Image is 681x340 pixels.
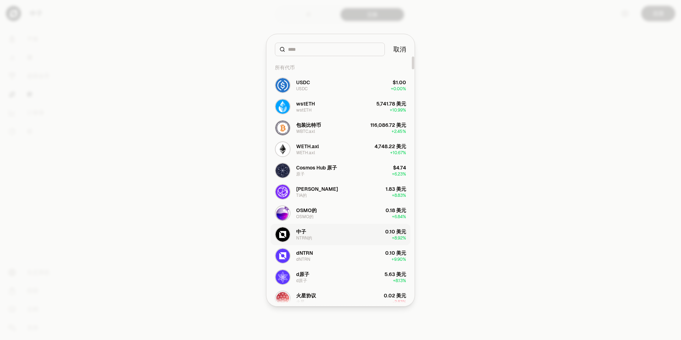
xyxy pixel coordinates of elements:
[271,203,410,224] button: OSMO 徽标OSMO的OSMO的0.18 美元+6.84%
[296,129,315,134] div: WBTC.axl
[393,164,406,171] div: $4.74
[296,235,312,241] div: NTRN的
[392,235,406,241] span: + 8.92%
[271,181,410,203] button: TIA标志[PERSON_NAME]TIA的1.83 美元+8.83%
[393,79,406,86] div: $1.00
[393,278,406,284] span: + 8.13%
[271,266,410,288] button: dATOM 徽标d原子d原子5.63 美元+8.13%
[271,75,410,96] button: USDC 标志USDCUSDC$1.00+0.00%
[276,163,290,178] img: ATOM 标志
[271,139,410,160] button: WETH.axl 标志WETH.axlWETH.axl4,748.22 美元+10.67%
[276,78,290,92] img: USDC 标志
[386,207,406,214] div: 0.18 美元
[271,96,410,117] button: wstETH 徽标wstETHwstETH5,741.78 美元+10.99%
[296,86,308,92] div: USDC
[276,121,290,135] img: WBTC.axl 徽标
[296,171,305,177] div: 原子
[296,107,312,113] div: wstETH
[296,214,314,220] div: OSMO的
[393,44,406,54] button: 取消
[271,288,410,309] button: MARS 标志火星协议火星0.02 美元-2.83%
[271,160,410,181] button: ATOM 标志Cosmos Hub 原子原子$4.74+6.23%
[296,185,338,193] div: [PERSON_NAME]
[276,99,290,114] img: wstETH 徽标
[276,249,290,263] img: dNTRN 徽标
[271,245,410,266] button: dNTRN 徽标dNTRNdNTRN0.10 美元+9.90%
[276,291,290,306] img: MARS 标志
[271,117,410,139] button: WBTC.axl 徽标包装比特币WBTC.axl116,086.72 美元+2.45%
[296,292,316,299] div: 火星协议
[276,227,290,242] img: NTRN标志
[392,129,406,134] span: + 2.45%
[296,122,321,129] div: 包装比特币
[376,100,406,107] div: 5,741.78 美元
[296,228,306,235] div: 中子
[296,207,317,214] div: OSMO的
[370,122,406,129] div: 116,086.72 美元
[392,193,406,198] span: + 8.83%
[384,292,406,299] div: 0.02 美元
[296,299,305,305] div: 火星
[390,107,406,113] span: + 10.99%
[271,60,410,75] div: 所有代币
[375,143,406,150] div: 4,748.22 美元
[271,224,410,245] button: NTRN标志中子NTRN的0.10 美元+8.92%
[276,185,290,199] img: TIA标志
[392,171,406,177] span: + 6.23%
[392,214,406,220] span: + 6.84%
[296,164,337,171] div: Cosmos Hub 原子
[296,257,310,262] div: dNTRN
[296,143,319,150] div: WETH.axl
[391,86,406,92] span: + 0.00%
[390,150,406,156] span: + 10.67%
[296,278,307,284] div: d原子
[296,249,313,257] div: dNTRN
[276,270,290,284] img: dATOM 徽标
[385,228,406,235] div: 0.10 美元
[296,193,307,198] div: TIA的
[393,299,406,305] span: -2.83%
[385,249,406,257] div: 0.10 美元
[276,206,290,220] img: OSMO 徽标
[296,271,309,278] div: d原子
[296,79,310,86] div: USDC
[276,142,290,156] img: WETH.axl 标志
[296,100,315,107] div: wstETH
[296,150,315,156] div: WETH.axl
[384,271,406,278] div: 5.63 美元
[386,185,406,193] div: 1.83 美元
[392,257,406,262] span: + 9.90%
